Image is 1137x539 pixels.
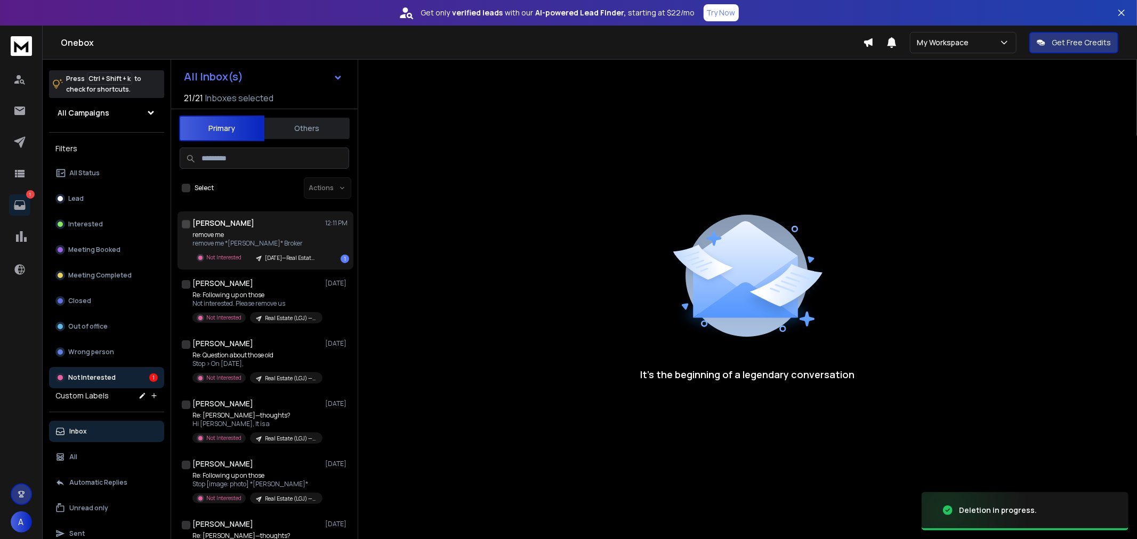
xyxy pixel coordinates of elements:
label: Select [195,184,214,192]
p: Not Interested [206,434,241,442]
p: Meeting Booked [68,246,120,254]
button: A [11,511,32,533]
p: Real Estate (LGJ) — 5-15 Employees (Outbound Offer) [265,314,316,322]
p: Unread only [69,504,108,512]
button: Interested [49,214,164,235]
p: Re: Following up on those [192,291,320,299]
p: Sent [69,529,85,538]
p: Lead [68,194,84,203]
p: Not Interested [206,494,241,502]
button: Wrong person [49,341,164,363]
p: Not Interested [206,314,241,322]
button: Primary [179,116,264,141]
div: Deletion in progress. [959,505,1037,516]
button: All Status [49,162,164,184]
button: Automatic Replies [49,472,164,493]
button: All [49,446,164,468]
p: 1 [26,190,35,199]
h3: Custom Labels [55,390,109,401]
p: Stop > On [DATE], [192,360,320,368]
button: Not Interested1 [49,367,164,388]
div: 1 [149,373,158,382]
p: All Status [69,169,100,177]
button: Unread only [49,497,164,519]
button: All Inbox(s) [175,66,351,87]
p: [DATE] [325,279,349,288]
img: logo [11,36,32,56]
p: 12:11 PM [325,219,349,227]
p: Not Interested [206,374,241,382]
p: Inbox [69,427,87,436]
button: Closed [49,290,164,312]
button: All Campaigns [49,102,164,124]
h3: Filters [49,141,164,156]
h1: [PERSON_NAME] [192,519,253,529]
p: [DATE] [325,399,349,408]
h3: Inboxes selected [205,92,273,104]
p: [DATE] [325,339,349,348]
h1: [PERSON_NAME] [192,218,254,228]
p: It’s the beginning of a legendary conversation [641,367,855,382]
p: All [69,453,77,461]
p: Out of office [68,322,108,331]
h1: [PERSON_NAME] [192,278,253,289]
button: Get Free Credits [1029,32,1118,53]
p: Get Free Credits [1052,37,1111,48]
h1: All Campaigns [58,108,109,118]
button: Lead [49,188,164,209]
h1: [PERSON_NAME] [192,398,253,409]
p: Real Estate (LGJ) — 5-15 Employees (Outbound Offer) [265,374,316,382]
p: Press to check for shortcuts. [66,73,141,95]
p: Wrong person [68,348,114,356]
p: Closed [68,297,91,305]
p: Re: Following up on those [192,471,320,480]
p: Real Estate (LGJ) — 5-15 Employees (Outbound Offer) [265,435,316,443]
p: Not Interested [68,373,116,382]
h1: [PERSON_NAME] [192,338,253,349]
p: [DATE] [325,460,349,468]
button: Try Now [704,4,739,21]
p: My Workspace [917,37,973,48]
button: Meeting Booked [49,239,164,260]
p: Hi [PERSON_NAME], It is a [192,420,320,428]
p: Re: [PERSON_NAME]—thoughts? [192,411,320,420]
span: Ctrl + Shift + k [87,72,132,85]
p: Not Interested [206,254,241,262]
a: 1 [9,194,30,216]
span: 21 / 21 [184,92,203,104]
p: Try Now [707,7,736,18]
p: Meeting Completed [68,271,132,280]
p: Interested [68,220,103,228]
p: remove me [192,231,320,239]
h1: All Inbox(s) [184,71,243,82]
p: Re: Question about those old [192,351,320,360]
p: remove me *[PERSON_NAME]* Broker [192,239,320,248]
button: Out of office [49,316,164,337]
p: Not interested. Please remove us [192,299,320,308]
h1: [PERSON_NAME] [192,459,253,469]
p: [DATE]—Real Estate [5-12]—Show Rates [265,254,316,262]
button: Meeting Completed [49,265,164,286]
p: Stop [image: photo] *[PERSON_NAME]* [192,480,320,488]
p: [DATE] [325,520,349,528]
h1: Onebox [61,36,863,49]
button: Inbox [49,421,164,442]
strong: AI-powered Lead Finder, [536,7,626,18]
p: Get only with our starting at $22/mo [421,7,695,18]
div: 1 [341,255,349,263]
button: Others [264,117,350,140]
strong: verified leads [453,7,503,18]
p: Automatic Replies [69,478,127,487]
p: Real Estate (LGJ) — 5-15 Employees (Outbound Offer) [265,495,316,503]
